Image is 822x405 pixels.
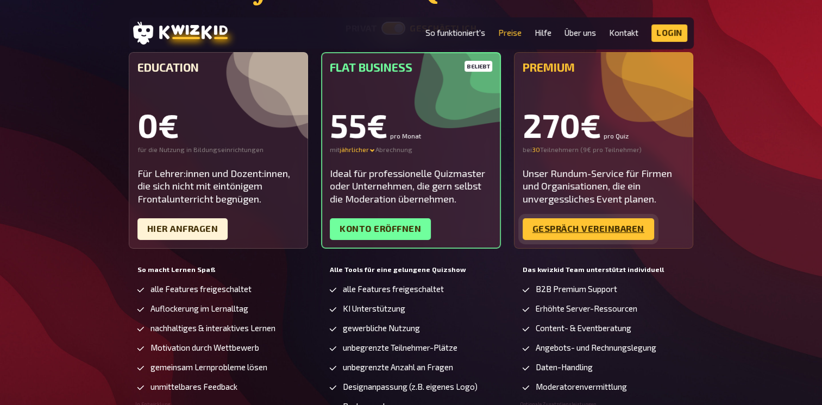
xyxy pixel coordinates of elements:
div: mit Abrechnung [330,145,492,154]
span: Content- & Eventberatung [536,324,631,333]
span: Auflockerung im Lernalltag [150,304,248,313]
span: gemeinsam Lernprobleme lösen [150,363,267,372]
span: unbegrenzte Teilnehmer-Plätze [343,343,457,352]
span: unmittelbares Feedback [150,382,237,391]
div: 0€ [137,109,300,141]
span: KI Unterstützung [343,304,405,313]
span: alle Features freigeschaltet [343,284,444,294]
span: Daten-Handling [536,363,593,372]
div: jährlicher [340,145,375,154]
span: gewerbliche Nutzung [343,324,420,333]
span: Angebots- und Rechnungslegung [536,343,656,352]
span: B2B Premium Support [536,284,617,294]
h5: Alle Tools für eine gelungene Quizshow [330,266,492,274]
div: 270€ [523,109,685,141]
div: 55€ [330,109,492,141]
div: für die Nutzung in Bildungseinrichtungen [137,145,300,154]
a: Hilfe [535,28,551,37]
div: Für Lehrer:innen und Dozent:innen, die sich nicht mit eintönigem Frontalunterricht begnügen. [137,167,300,205]
a: Über uns [564,28,596,37]
h5: Premium [523,61,685,74]
div: Ideal für professionelle Quizmaster oder Unternehmen, die gern selbst die Moderation übernehmen. [330,167,492,205]
a: Hier Anfragen [137,218,228,240]
small: pro Monat [390,132,421,139]
a: Preise [498,28,522,37]
h5: Das kwizkid Team unterstützt individuell [523,266,685,274]
span: Moderatorenvermittlung [536,382,627,391]
span: Erhöhte Server-Ressourcen [536,304,637,313]
a: Gespräch vereinbaren [523,218,654,240]
h5: Flat Business [330,61,492,74]
div: Unser Rundum-Service für Firmen und Organisationen, die ein unvergessliches Event planen. [523,167,685,205]
span: alle Features freigeschaltet [150,284,252,294]
a: Login [651,24,687,42]
h5: Education [137,61,300,74]
a: Kontakt [609,28,638,37]
div: bei Teilnehmern ( 9€ pro Teilnehmer ) [523,145,685,154]
h5: So macht Lernen Spaß [137,266,300,274]
a: Konto eröffnen [330,218,431,240]
a: So funktioniert's [425,28,485,37]
span: Designanpassung (z.B. eigenes Logo) [343,382,478,391]
span: unbegrenzte Anzahl an Fragen [343,363,453,372]
span: nachhaltiges & interaktives Lernen [150,324,275,333]
input: 0 [532,145,540,154]
small: pro Quiz [604,132,629,139]
span: Motivation durch Wettbewerb [150,343,259,352]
